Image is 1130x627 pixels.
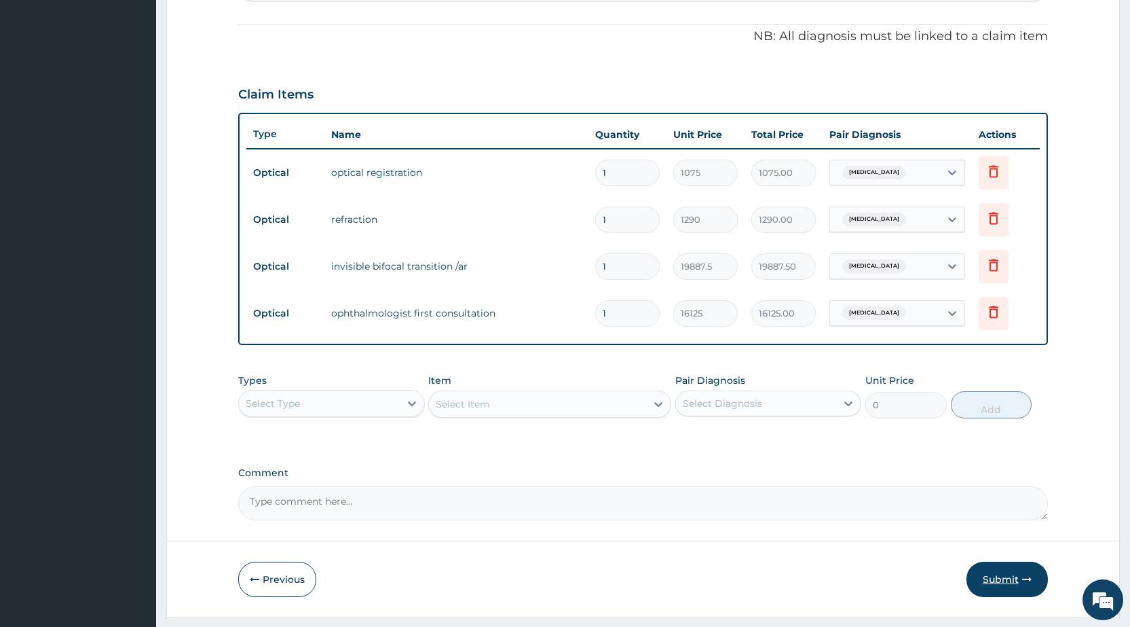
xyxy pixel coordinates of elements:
div: Select Type [246,397,300,410]
td: Optical [246,301,324,326]
div: Select Diagnosis [683,397,762,410]
label: Unit Price [865,374,914,387]
th: Name [324,121,588,148]
label: Item [428,374,451,387]
img: d_794563401_company_1708531726252_794563401 [25,68,55,102]
th: Pair Diagnosis [823,121,972,148]
td: Optical [246,207,324,232]
th: Type [246,122,324,147]
label: Types [238,375,267,387]
textarea: Type your message and hit 'Enter' [7,371,259,418]
span: [MEDICAL_DATA] [842,259,906,273]
div: Minimize live chat window [223,7,255,39]
td: Optical [246,254,324,279]
span: We're online! [79,171,187,308]
button: Submit [966,562,1048,597]
span: [MEDICAL_DATA] [842,166,906,179]
label: Pair Diagnosis [675,374,745,387]
td: refraction [324,206,588,233]
div: Chat with us now [71,76,228,94]
th: Actions [972,121,1040,148]
p: NB: All diagnosis must be linked to a claim item [238,28,1048,46]
button: Add [951,391,1032,418]
label: Comment [238,467,1048,479]
th: Quantity [588,121,666,148]
span: [MEDICAL_DATA] [842,306,906,320]
th: Unit Price [666,121,745,148]
span: [MEDICAL_DATA] [842,213,906,226]
td: optical registration [324,159,588,186]
td: invisible bifocal transition /ar [324,253,588,280]
th: Total Price [745,121,823,148]
h3: Claim Items [238,88,314,103]
button: Previous [238,562,316,597]
td: ophthalmologist first consultation [324,300,588,327]
td: Optical [246,160,324,185]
